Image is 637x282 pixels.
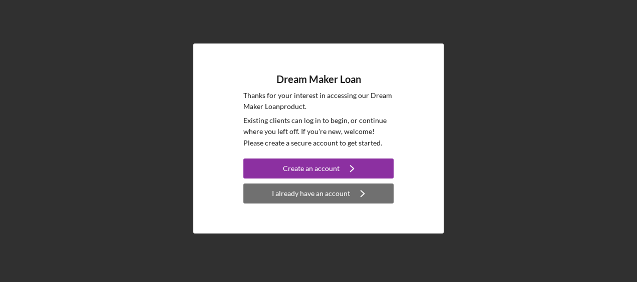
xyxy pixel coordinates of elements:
button: I already have an account [243,183,394,203]
p: Thanks for your interest in accessing our Dream Maker Loan product. [243,90,394,112]
div: Create an account [283,158,340,178]
h4: Dream Maker Loan [276,73,361,85]
a: Create an account [243,158,394,181]
button: Create an account [243,158,394,178]
div: I already have an account [272,183,350,203]
p: Existing clients can log in to begin, or continue where you left off. If you're new, welcome! Ple... [243,115,394,148]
